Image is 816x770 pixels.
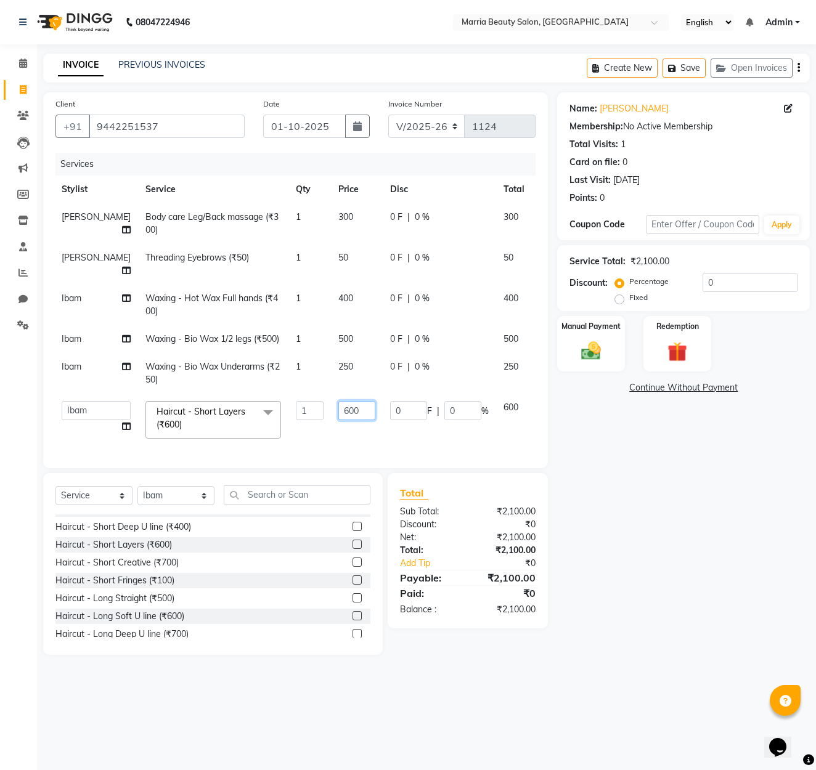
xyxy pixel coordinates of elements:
span: | [407,292,410,305]
div: ₹0 [468,518,545,531]
span: 0 F [390,333,402,346]
th: Total [496,176,532,203]
div: Haircut - Short Fringes (₹100) [55,574,174,587]
label: Invoice Number [388,99,442,110]
span: 300 [338,211,353,222]
span: 1 [296,293,301,304]
a: x [182,419,187,430]
button: Save [663,59,706,78]
div: Haircut - Short Creative (₹700) [55,556,179,569]
a: INVOICE [58,54,104,76]
div: ₹2,100.00 [468,570,545,585]
span: 0 F [390,251,402,264]
th: Disc [383,176,496,203]
span: Ibam [62,333,81,344]
a: PREVIOUS INVOICES [118,59,205,70]
input: Enter Offer / Coupon Code [646,215,760,234]
span: 250 [338,361,353,372]
div: Card on file: [569,156,620,169]
div: Haircut - Short Deep U line (₹400) [55,521,191,533]
b: 08047224946 [136,5,190,39]
div: ₹2,100.00 [468,531,545,544]
label: Percentage [629,276,669,287]
span: 600 [504,402,518,413]
span: 0 % [415,360,430,373]
th: Stylist [54,176,138,203]
span: 0 % [415,333,430,346]
img: _gift.svg [661,339,693,364]
span: Haircut - Short Layers (₹600) [157,406,245,430]
div: Service Total: [569,255,626,268]
th: Qty [288,176,331,203]
span: 0 F [390,360,402,373]
span: | [407,251,410,264]
div: Haircut - Long Straight (₹500) [55,592,174,605]
div: Points: [569,192,597,205]
span: Waxing - Bio Wax Underarms (₹250) [145,361,280,385]
span: 500 [504,333,518,344]
div: ₹2,100.00 [630,255,669,268]
div: Paid: [391,586,468,601]
div: Haircut - Short Layers (₹600) [55,538,172,551]
div: Total: [391,544,468,557]
span: Threading Eyebrows (₹50) [145,252,249,263]
div: No Active Membership [569,120,798,133]
button: Create New [587,59,658,78]
span: | [407,211,410,224]
div: Total Visits: [569,138,618,151]
span: 250 [504,361,518,372]
div: 0 [622,156,627,169]
span: 0 % [415,292,430,305]
div: Balance : [391,603,468,616]
label: Fixed [629,292,648,303]
span: Body care Leg/Back massage (₹300) [145,211,279,235]
span: Total [400,487,428,500]
label: Date [263,99,280,110]
span: 1 [296,333,301,344]
span: 0 % [415,211,430,224]
span: 50 [338,252,348,263]
span: 1 [296,252,301,263]
span: 1 [296,361,301,372]
div: Coupon Code [569,218,645,231]
span: 400 [504,293,518,304]
div: ₹2,100.00 [468,505,545,518]
span: [PERSON_NAME] [62,252,131,263]
div: ₹2,100.00 [468,603,545,616]
div: Sub Total: [391,505,468,518]
span: Waxing - Hot Wax Full hands (₹400) [145,293,278,317]
div: Payable: [391,570,468,585]
span: % [481,405,489,418]
span: 50 [504,252,513,263]
th: Service [138,176,288,203]
div: ₹0 [468,586,545,601]
a: Continue Without Payment [560,381,807,394]
div: Last Visit: [569,174,611,187]
span: [PERSON_NAME] [62,211,131,222]
label: Client [55,99,75,110]
div: ₹2,100.00 [468,544,545,557]
span: Waxing - Bio Wax 1/2 legs (₹500) [145,333,279,344]
div: Net: [391,531,468,544]
button: +91 [55,115,90,138]
img: logo [31,5,116,39]
span: 300 [504,211,518,222]
iframe: chat widget [764,721,804,758]
div: Discount: [569,277,608,290]
span: | [407,360,410,373]
div: ₹0 [481,557,545,570]
div: 1 [621,138,626,151]
span: Ibam [62,293,81,304]
span: 0 F [390,211,402,224]
div: [DATE] [613,174,640,187]
div: Haircut - Long Deep U line (₹700) [55,628,189,641]
button: Apply [764,216,799,234]
span: 400 [338,293,353,304]
img: _cash.svg [575,339,607,362]
a: Add Tip [391,557,481,570]
span: 0 % [415,251,430,264]
th: Price [331,176,383,203]
input: Search by Name/Mobile/Email/Code [89,115,245,138]
span: 1 [296,211,301,222]
div: Membership: [569,120,623,133]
